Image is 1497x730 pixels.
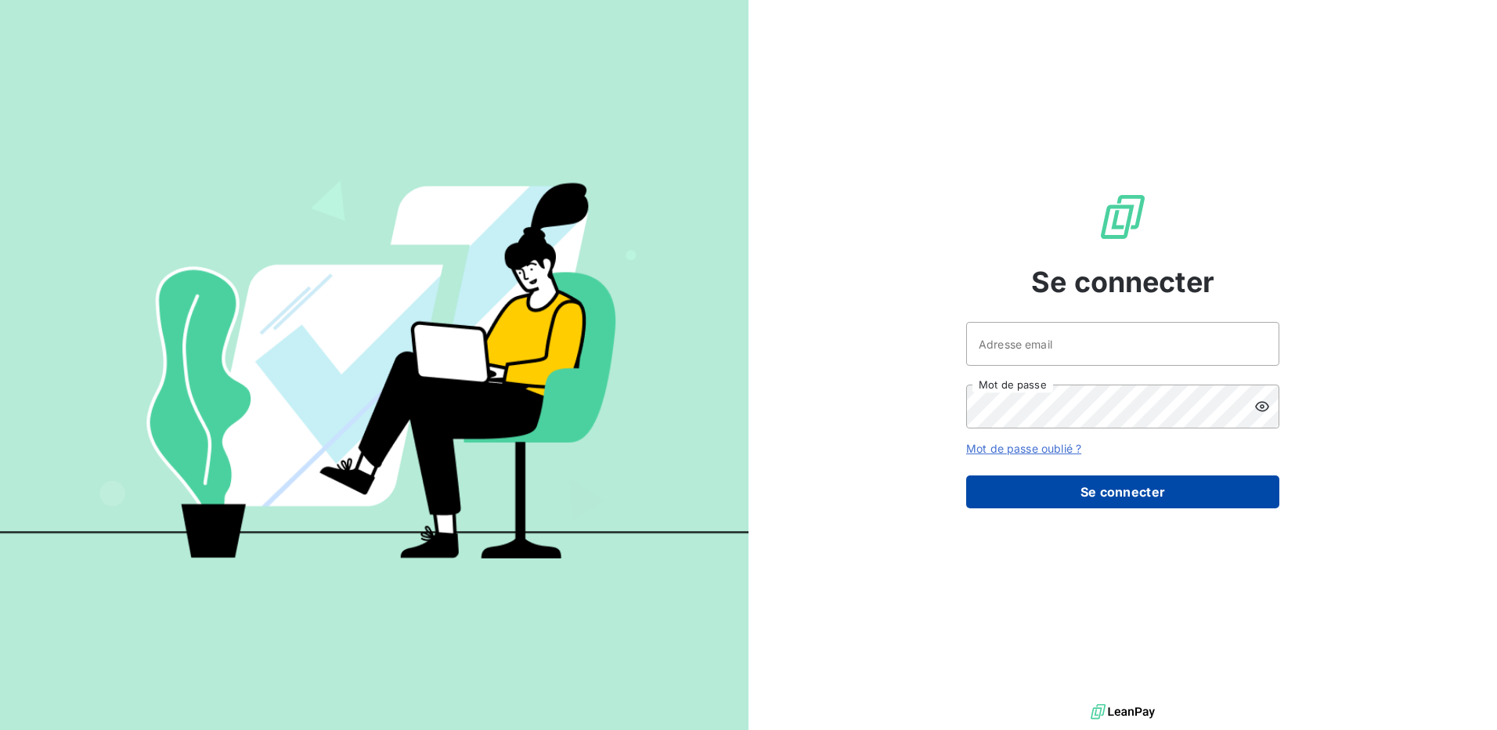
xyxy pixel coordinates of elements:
[1098,192,1148,242] img: Logo LeanPay
[966,322,1279,366] input: placeholder
[966,475,1279,508] button: Se connecter
[1091,700,1155,724] img: logo
[966,442,1081,455] a: Mot de passe oublié ?
[1031,261,1214,303] span: Se connecter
